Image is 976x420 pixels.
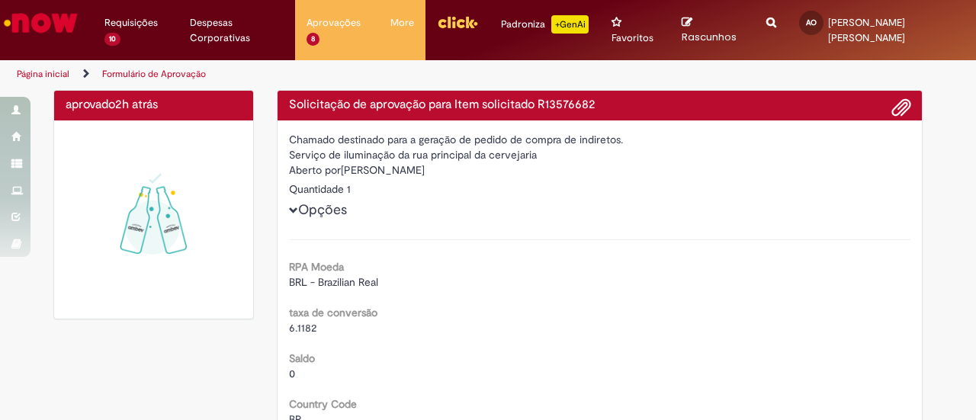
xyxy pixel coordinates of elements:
[289,275,378,289] span: BRL - Brazilian Real
[289,397,357,411] b: Country Code
[11,60,639,88] ul: Trilhas de página
[104,33,120,46] span: 10
[17,68,69,80] a: Página inicial
[289,181,911,197] div: Quantidade 1
[828,16,905,44] span: [PERSON_NAME] [PERSON_NAME]
[289,367,295,380] span: 0
[66,132,242,308] img: sucesso_1.gif
[289,147,911,162] div: Serviço de iluminação da rua principal da cervejaria
[289,132,911,147] div: Chamado destinado para a geração de pedido de compra de indiretos.
[115,97,158,112] time: 29/09/2025 13:21:38
[289,351,315,365] b: Saldo
[289,260,344,274] b: RPA Moeda
[289,162,341,178] label: Aberto por
[682,30,737,44] span: Rascunhos
[104,15,158,30] span: Requisições
[289,162,911,181] div: [PERSON_NAME]
[390,15,414,30] span: More
[307,33,319,46] span: 8
[289,321,316,335] span: 6.1182
[190,15,284,46] span: Despesas Corporativas
[115,97,158,112] span: 2h atrás
[501,15,589,34] div: Padroniza
[806,18,817,27] span: AO
[682,16,743,44] a: Rascunhos
[289,98,911,112] h4: Solicitação de aprovação para Item solicitado R13576682
[437,11,478,34] img: click_logo_yellow_360x200.png
[612,30,653,46] span: Favoritos
[551,15,589,34] p: +GenAi
[289,306,377,319] b: taxa de conversão
[307,15,361,30] span: Aprovações
[102,68,206,80] a: Formulário de Aprovação
[2,8,80,38] img: ServiceNow
[66,98,242,112] h4: aprovado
